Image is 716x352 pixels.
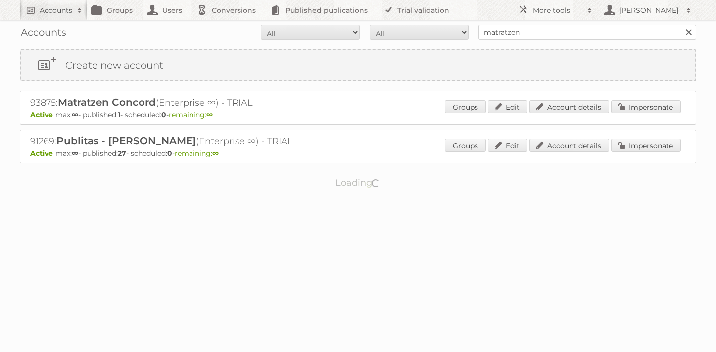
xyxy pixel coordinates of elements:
span: remaining: [169,110,213,119]
a: Account details [529,100,609,113]
span: Active [30,110,55,119]
span: remaining: [175,149,219,158]
h2: Accounts [40,5,72,15]
strong: ∞ [72,149,78,158]
h2: 91269: (Enterprise ∞) - TRIAL [30,135,377,148]
strong: 0 [167,149,172,158]
a: Create new account [21,50,695,80]
p: max: - published: - scheduled: - [30,149,686,158]
h2: [PERSON_NAME] [617,5,681,15]
p: Loading [304,173,412,193]
strong: 1 [118,110,120,119]
a: Groups [445,139,486,152]
span: Publitas - [PERSON_NAME] [56,135,196,147]
a: Impersonate [611,139,681,152]
strong: ∞ [212,149,219,158]
span: Matratzen Concord [58,96,156,108]
strong: ∞ [206,110,213,119]
h2: 93875: (Enterprise ∞) - TRIAL [30,96,377,109]
span: Active [30,149,55,158]
strong: ∞ [72,110,78,119]
strong: 0 [161,110,166,119]
a: Account details [529,139,609,152]
p: max: - published: - scheduled: - [30,110,686,119]
a: Groups [445,100,486,113]
a: Impersonate [611,100,681,113]
a: Edit [488,139,527,152]
strong: 27 [118,149,126,158]
a: Edit [488,100,527,113]
h2: More tools [533,5,582,15]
